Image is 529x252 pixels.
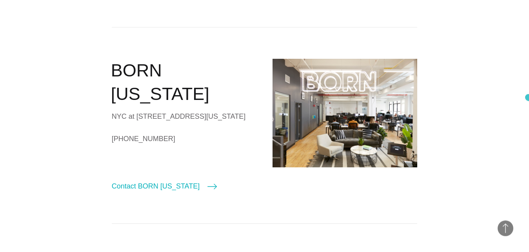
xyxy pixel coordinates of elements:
[498,221,513,236] button: Back to Top
[112,133,257,145] a: [PHONE_NUMBER]
[112,111,257,122] div: NYC at [STREET_ADDRESS][US_STATE]
[112,181,217,192] a: Contact BORN [US_STATE]
[111,59,257,106] h2: BORN [US_STATE]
